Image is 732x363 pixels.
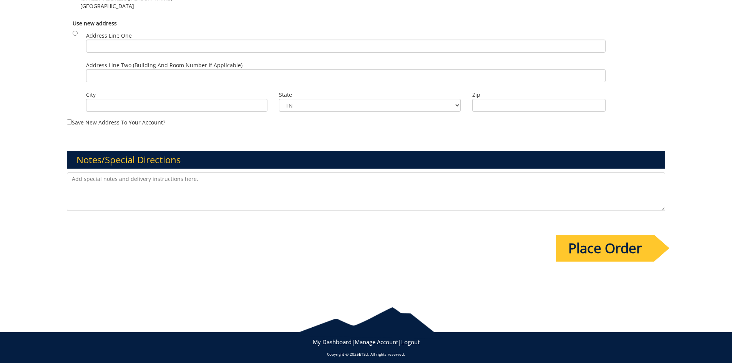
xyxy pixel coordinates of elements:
a: Manage Account [355,338,398,346]
label: City [86,91,268,99]
a: ETSU [359,351,368,357]
input: Save new address to your account? [67,119,72,124]
a: Logout [401,338,420,346]
label: Address Line One [86,32,606,53]
input: Address Line One [86,40,606,53]
b: Use new address [73,20,117,27]
input: Address Line Two (Building and Room Number if applicable) [86,69,606,82]
label: State [279,91,461,99]
input: Place Order [556,235,654,262]
h3: Notes/Special Directions [67,151,666,169]
input: City [86,99,268,112]
a: My Dashboard [313,338,352,346]
input: Zip [472,99,606,112]
span: [GEOGRAPHIC_DATA] [80,2,172,10]
label: Zip [472,91,606,99]
label: Address Line Two (Building and Room Number if applicable) [86,61,606,82]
